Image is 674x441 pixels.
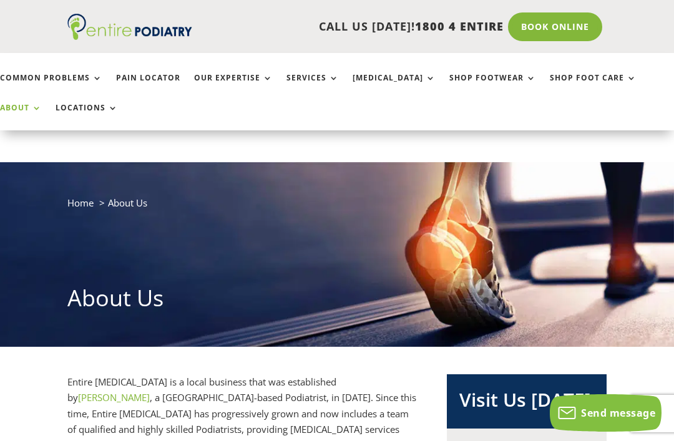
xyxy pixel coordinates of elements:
p: CALL US [DATE]! [192,19,504,35]
span: About Us [108,196,147,209]
a: Services [286,74,339,100]
button: Send message [550,394,662,432]
span: Send message [581,406,655,420]
img: logo (1) [67,14,192,40]
h2: Visit Us [DATE] [459,387,594,419]
a: Shop Footwear [449,74,536,100]
a: [MEDICAL_DATA] [353,74,436,100]
a: Book Online [508,12,602,41]
a: Home [67,196,94,209]
a: Pain Locator [116,74,180,100]
a: Entire Podiatry [67,30,192,42]
a: [PERSON_NAME] [78,391,150,404]
span: 1800 4 ENTIRE [415,19,504,34]
h1: About Us [67,283,607,320]
nav: breadcrumb [67,195,607,220]
a: Our Expertise [194,74,273,100]
a: Shop Foot Care [550,74,637,100]
a: Locations [56,104,118,130]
